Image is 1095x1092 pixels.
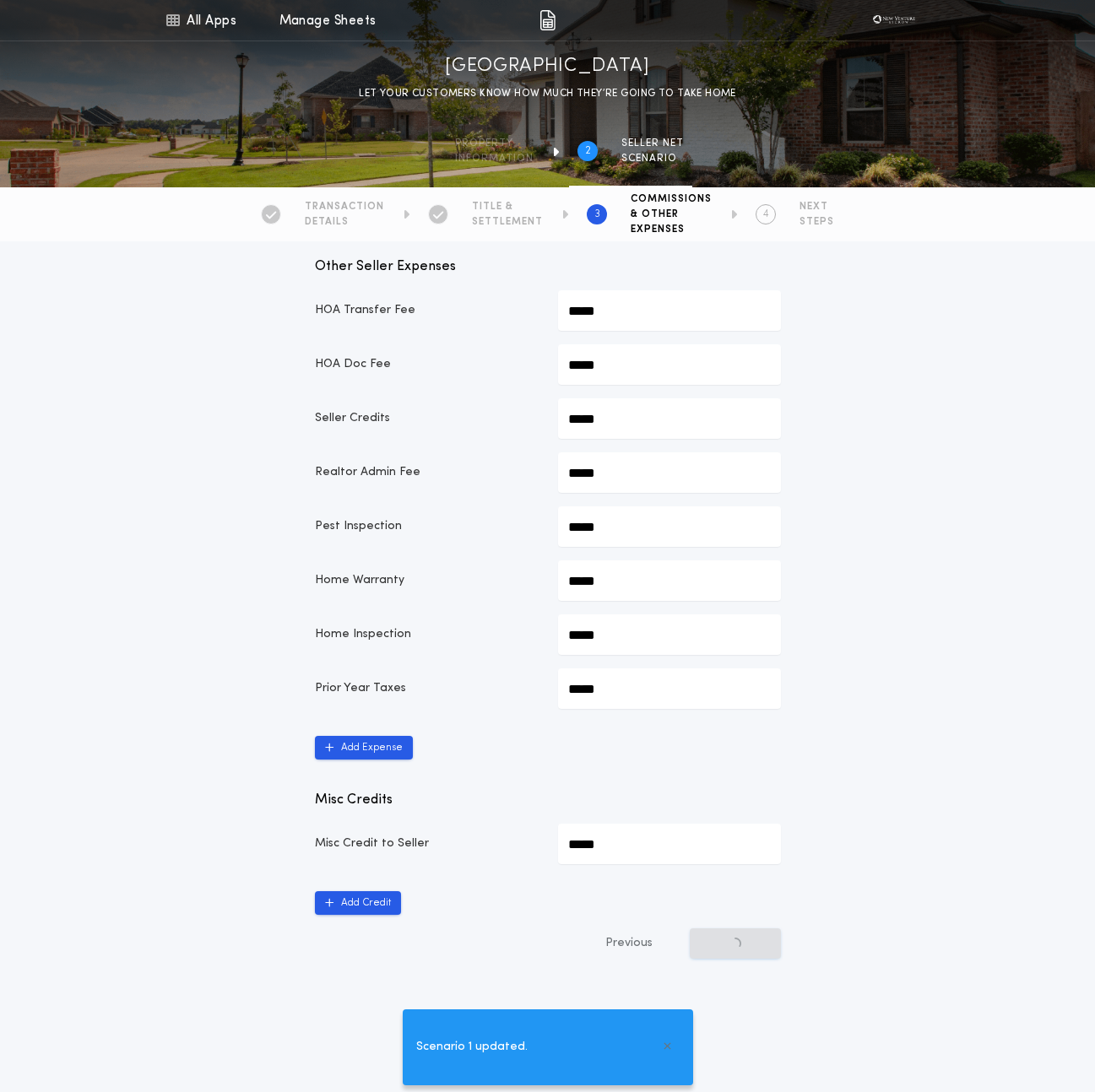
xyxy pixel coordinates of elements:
[631,192,712,206] span: COMMISSIONS
[631,208,712,221] span: & OTHER
[763,208,769,221] h2: 4
[472,200,543,214] span: TITLE &
[315,410,538,427] p: Seller Credits
[315,257,781,277] p: Other Seller Expenses
[359,85,736,102] p: LET YOUR CUSTOMERS KNOW HOW MUCH THEY’RE GOING TO TAKE HOME
[539,10,556,30] img: img
[315,736,413,760] button: Add Expense
[315,518,538,535] p: Pest Inspection
[869,12,920,29] img: vs-icon
[621,152,684,165] span: SCENARIO
[315,464,538,481] p: Realtor Admin Fee
[416,1038,528,1057] span: Scenario 1 updated.
[315,626,538,643] p: Home Inspection
[800,200,834,214] span: NEXT
[800,215,834,229] span: STEPS
[572,928,686,959] button: Previous
[305,200,384,214] span: TRANSACTION
[621,137,684,150] span: SELLER NET
[315,891,401,915] button: Add Credit
[472,215,543,229] span: SETTLEMENT
[315,302,538,319] p: HOA Transfer Fee
[631,223,712,236] span: EXPENSES
[315,356,538,373] p: HOA Doc Fee
[585,144,591,158] h2: 2
[455,137,534,150] span: Property
[315,572,538,589] p: Home Warranty
[315,790,781,810] p: Misc Credits
[455,152,534,165] span: information
[594,208,600,221] h2: 3
[315,680,538,697] p: Prior Year Taxes
[315,835,538,852] p: Misc Credit to Seller
[305,215,384,229] span: DETAILS
[445,53,650,80] h1: [GEOGRAPHIC_DATA]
